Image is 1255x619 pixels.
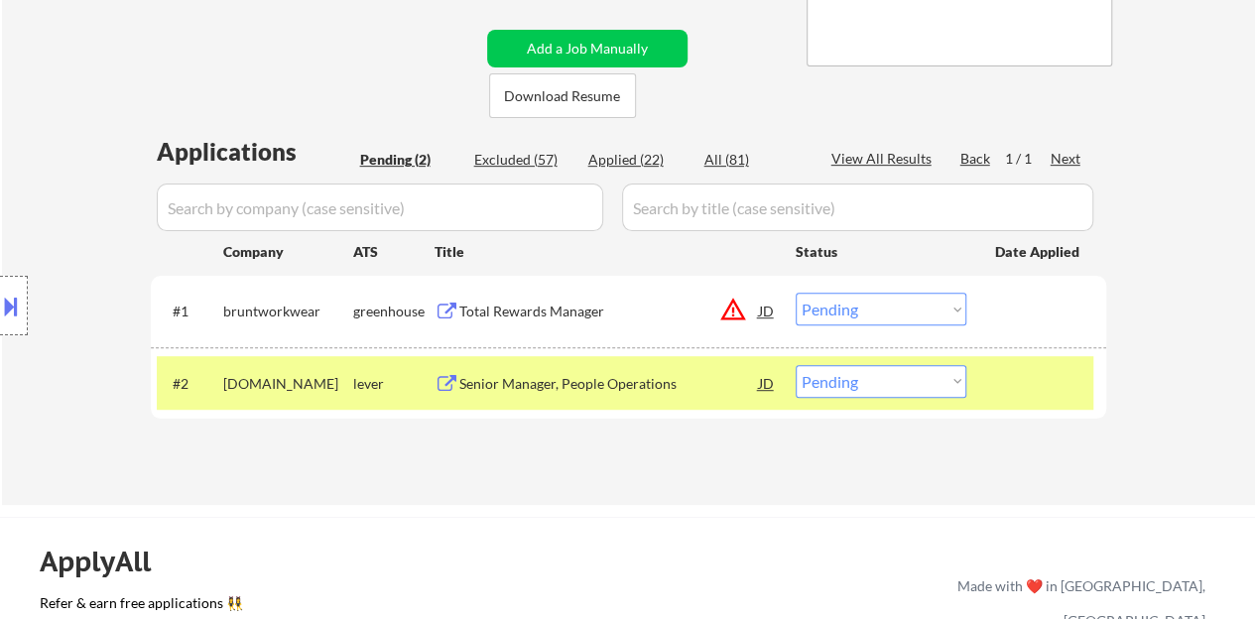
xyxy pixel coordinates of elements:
div: Pending (2) [360,150,459,170]
div: Senior Manager, People Operations [459,374,759,394]
div: Back [960,149,992,169]
div: 1 / 1 [1005,149,1051,169]
div: Excluded (57) [474,150,573,170]
div: Applied (22) [588,150,688,170]
div: View All Results [831,149,938,169]
input: Search by title (case sensitive) [622,184,1093,231]
button: Add a Job Manually [487,30,688,67]
button: warning_amber [719,296,747,323]
div: ApplyAll [40,545,174,578]
div: All (81) [704,150,804,170]
input: Search by company (case sensitive) [157,184,603,231]
div: JD [757,293,777,328]
div: JD [757,365,777,401]
div: greenhouse [353,302,435,321]
div: Total Rewards Manager [459,302,759,321]
div: Title [435,242,777,262]
a: Refer & earn free applications 👯‍♀️ [40,596,543,617]
div: lever [353,374,435,394]
div: Status [796,233,966,269]
div: Date Applied [995,242,1082,262]
div: Next [1051,149,1082,169]
div: ATS [353,242,435,262]
button: Download Resume [489,73,636,118]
